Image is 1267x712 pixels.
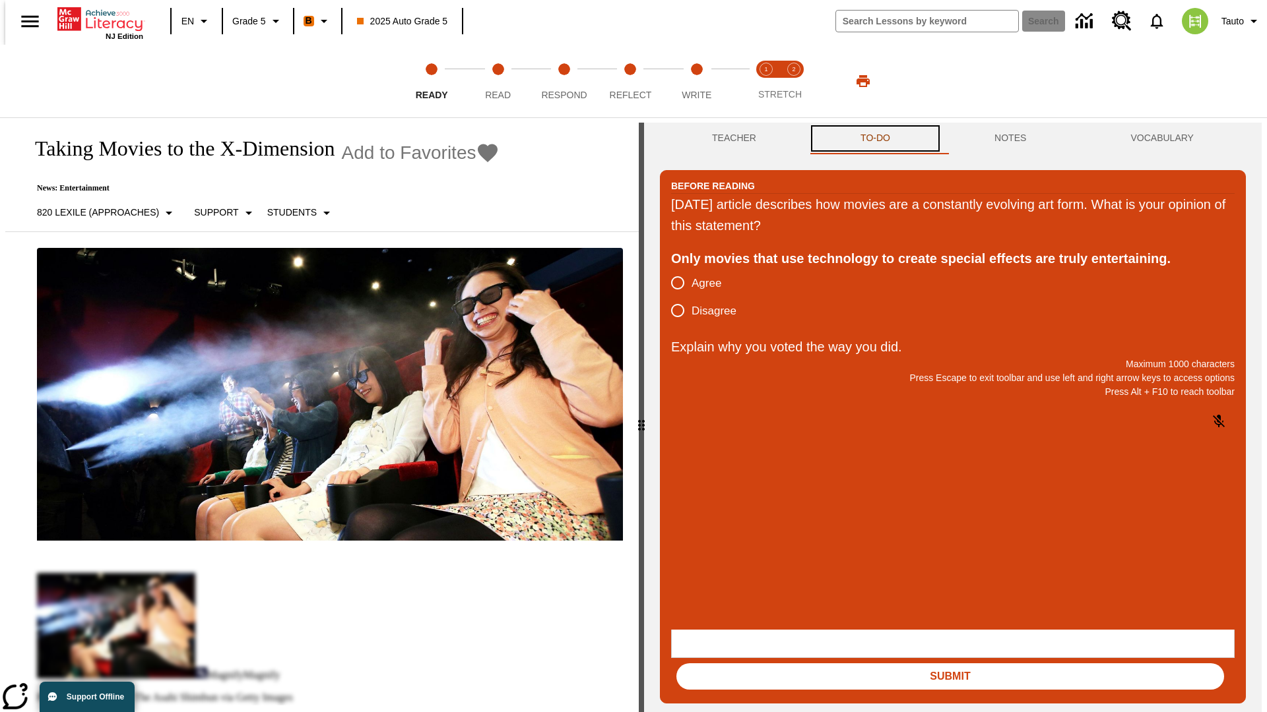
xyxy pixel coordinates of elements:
[676,663,1224,690] button: Submit
[262,201,340,225] button: Select Student
[671,269,747,324] div: poll
[5,123,639,705] div: reading
[485,90,511,100] span: Read
[660,123,808,154] button: Teacher
[1140,4,1174,38] a: Notifications
[181,15,194,28] span: EN
[692,275,721,292] span: Agree
[692,303,736,320] span: Disagree
[267,206,317,220] p: Students
[808,123,942,154] button: TO-DO
[106,32,143,40] span: NJ Edition
[357,15,448,28] span: 2025 Auto Grade 5
[639,123,644,712] div: Press Enter or Spacebar and then press right and left arrow keys to move the slider
[671,179,755,193] h2: Before Reading
[610,90,652,100] span: Reflect
[660,123,1246,154] div: Instructional Panel Tabs
[836,11,1018,32] input: search field
[842,69,884,93] button: Print
[682,90,711,100] span: Write
[747,45,785,117] button: Stretch Read step 1 of 2
[459,45,536,117] button: Read step 2 of 5
[775,45,813,117] button: Stretch Respond step 2 of 2
[342,142,476,163] span: Add to Favorites
[1104,3,1140,39] a: Resource Center, Will open in new tab
[21,183,500,193] p: News: Entertainment
[942,123,1078,154] button: NOTES
[416,90,448,100] span: Ready
[393,45,470,117] button: Ready step 1 of 5
[32,201,182,225] button: Select Lexile, 820 Lexile (Approaches)
[526,45,602,117] button: Respond step 3 of 5
[21,136,335,161] h1: Taking Movies to the X-Dimension
[659,45,735,117] button: Write step 5 of 5
[298,9,337,33] button: Boost Class color is orange. Change class color
[189,201,261,225] button: Scaffolds, Support
[541,90,587,100] span: Respond
[671,371,1235,385] p: Press Escape to exit toolbar and use left and right arrow keys to access options
[1182,8,1208,34] img: avatar image
[1216,9,1267,33] button: Profile/Settings
[342,141,500,164] button: Add to Favorites - Taking Movies to the X-Dimension
[671,336,1235,357] p: Explain why you voted the way you did.
[1068,3,1104,40] a: Data Center
[792,66,795,73] text: 2
[37,206,159,220] p: 820 Lexile (Approaches)
[306,13,312,29] span: B
[40,682,135,712] button: Support Offline
[227,9,289,33] button: Grade: Grade 5, Select a grade
[644,123,1262,712] div: activity
[1221,15,1244,28] span: Tauto
[1203,405,1235,437] button: Click to activate and allow voice recognition
[592,45,668,117] button: Reflect step 4 of 5
[37,248,623,541] img: Panel in front of the seats sprays water mist to the happy audience at a 4DX-equipped theater.
[67,692,124,701] span: Support Offline
[671,357,1235,371] p: Maximum 1000 characters
[671,194,1235,236] div: [DATE] article describes how movies are a constantly evolving art form. What is your opinion of t...
[232,15,266,28] span: Grade 5
[194,206,238,220] p: Support
[671,248,1235,269] div: Only movies that use technology to create special effects are truly entertaining.
[176,9,218,33] button: Language: EN, Select a language
[57,5,143,40] div: Home
[5,11,193,22] body: Explain why you voted the way you did. Maximum 1000 characters Press Alt + F10 to reach toolbar P...
[758,89,802,100] span: STRETCH
[671,385,1235,399] p: Press Alt + F10 to reach toolbar
[1078,123,1246,154] button: VOCABULARY
[1174,4,1216,38] button: Select a new avatar
[764,66,767,73] text: 1
[11,2,49,41] button: Open side menu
